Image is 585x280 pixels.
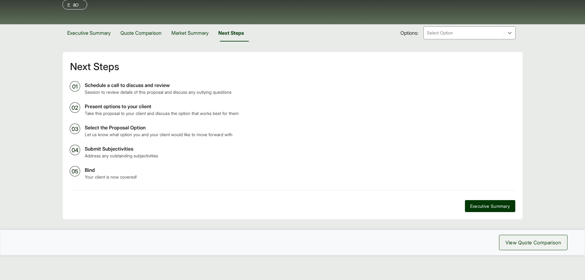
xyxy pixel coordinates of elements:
p: Session to review details of this proposal and discuss any outlying questions [85,89,515,95]
button: View Quote Comparison [499,235,567,250]
button: Quote Comparison [115,24,166,41]
p: Address any outstanding subjectivities [85,152,515,159]
button: Next Steps [213,24,249,41]
p: Your client is now covered! [85,174,515,180]
p: Schedule a call to discuss and review [85,81,515,89]
p: Present options to your client [85,103,515,110]
p: Let us know what option you and your client would like to move forward with [85,131,515,138]
span: Executive Summary [470,203,510,209]
button: Market Summary [166,24,213,41]
span: View Quote Comparison [505,239,561,246]
h2: Next Steps [70,62,515,72]
p: Take this proposal to your client and discuss the option that works best for them [85,110,515,116]
p: E&O [68,1,82,8]
p: Submit Subjectivities [85,145,515,152]
button: Executive Summary [62,24,115,41]
p: Bind [85,166,515,174]
button: Executive Summary [465,200,515,212]
p: Select the Proposal Option [85,124,515,131]
span: Options: [400,29,419,37]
